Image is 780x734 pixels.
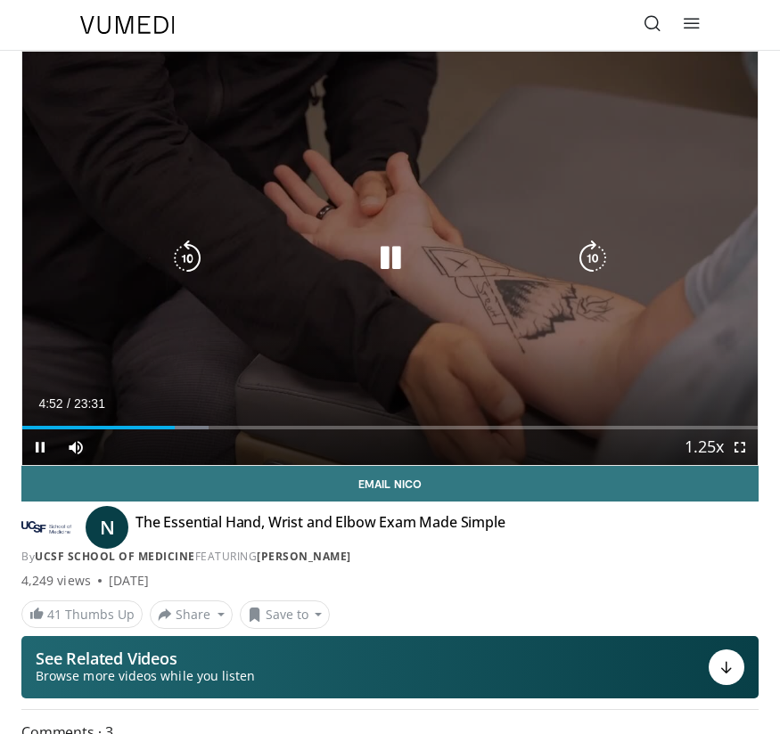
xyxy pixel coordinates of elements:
a: N [86,506,128,549]
span: 23:31 [74,396,105,411]
div: Progress Bar [22,426,758,429]
a: UCSF School of Medicine [35,549,195,564]
button: Mute [58,429,94,465]
button: Share [150,600,233,629]
video-js: Video Player [22,52,758,465]
p: See Related Videos [36,649,255,667]
button: Pause [22,429,58,465]
a: Email Nico [21,466,759,502]
span: 41 [47,606,62,623]
h4: The Essential Hand, Wrist and Elbow Exam Made Simple [135,513,505,542]
img: UCSF School of Medicine [21,513,71,542]
div: [DATE] [109,572,149,590]
span: Browse more videos while you listen [36,667,255,685]
span: 4,249 views [21,572,91,590]
div: By FEATURING [21,549,759,565]
span: 4:52 [38,396,62,411]
a: [PERSON_NAME] [257,549,351,564]
span: / [67,396,70,411]
a: 41 Thumbs Up [21,600,143,628]
button: Save to [240,600,331,629]
button: Playback Rate [686,429,722,465]
button: See Related Videos Browse more videos while you listen [21,636,759,698]
button: Fullscreen [722,429,758,465]
img: VuMedi Logo [80,16,175,34]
